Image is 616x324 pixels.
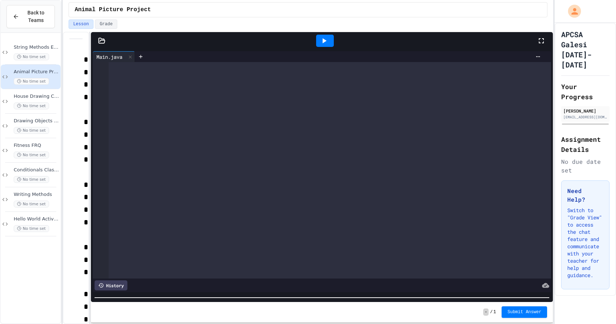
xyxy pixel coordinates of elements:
h2: Assignment Details [561,134,610,154]
button: Lesson [69,19,93,29]
span: No time set [14,152,49,158]
button: Back to Teams [6,5,55,28]
span: Submit Answer [507,309,541,315]
h1: APCSA Galesi [DATE]-[DATE] [561,29,610,70]
iframe: chat widget [556,264,609,294]
span: No time set [14,102,49,109]
span: / [490,309,493,315]
span: Animal Picture Project [14,69,59,75]
button: Submit Answer [502,306,547,318]
div: History [95,280,127,290]
button: Grade [95,19,117,29]
div: No due date set [561,157,610,175]
span: No time set [14,201,49,207]
span: House Drawing Classwork [14,93,59,100]
span: No time set [14,53,49,60]
h2: Your Progress [561,82,610,102]
span: No time set [14,127,49,134]
p: Switch to "Grade View" to access the chat feature and communicate with your teacher for help and ... [567,207,603,279]
span: Back to Teams [23,9,49,24]
iframe: chat widget [586,295,609,317]
span: No time set [14,225,49,232]
span: String Methods Examples [14,44,59,51]
div: Main.java [93,51,135,62]
span: No time set [14,176,49,183]
div: Main.java [93,53,126,61]
span: No time set [14,78,49,85]
span: - [483,308,489,316]
span: Writing Methods [14,192,59,198]
span: Conditionals Classwork [14,167,59,173]
span: Fitness FRQ [14,143,59,149]
span: 1 [493,309,496,315]
div: [EMAIL_ADDRESS][DOMAIN_NAME] [563,114,607,120]
span: Animal Picture Project [75,5,151,14]
span: Hello World Activity [14,216,59,222]
div: My Account [560,3,583,19]
div: [PERSON_NAME] [563,108,607,114]
span: Drawing Objects in Java - HW Playposit Code [14,118,59,124]
h3: Need Help? [567,187,603,204]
